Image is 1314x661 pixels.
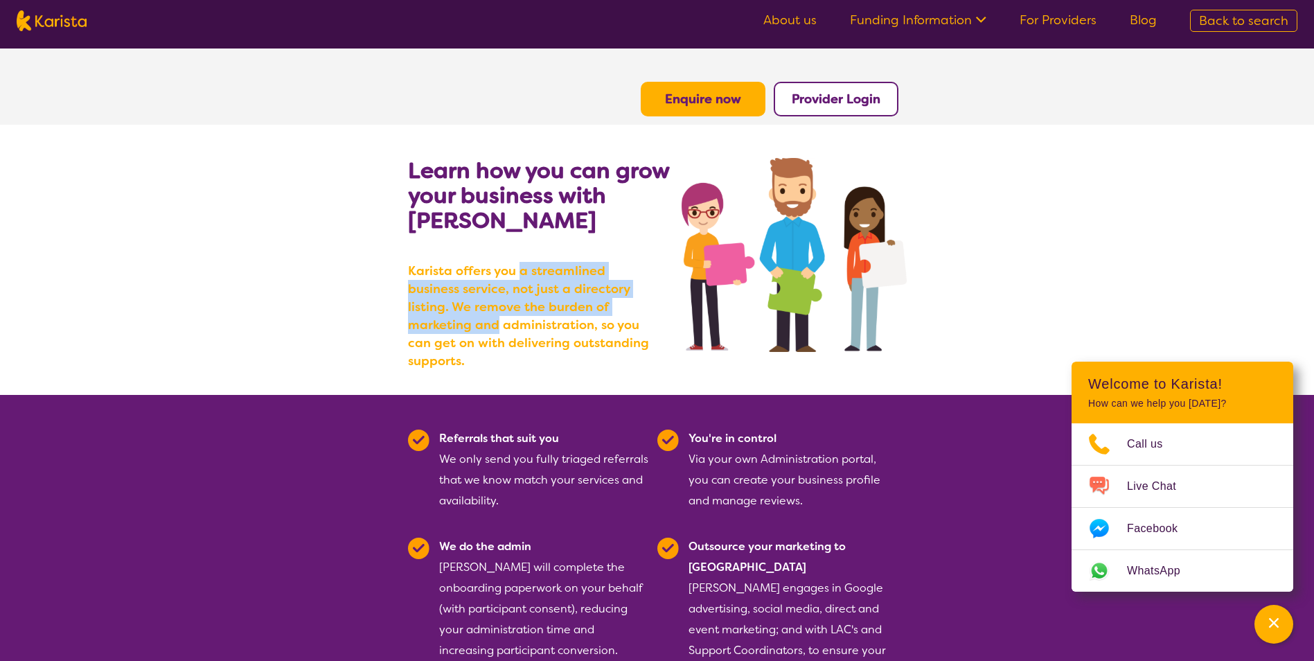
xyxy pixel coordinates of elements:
[657,538,679,559] img: Tick
[1127,434,1180,455] span: Call us
[1127,518,1194,539] span: Facebook
[682,158,906,352] img: grow your business with Karista
[1020,12,1097,28] a: For Providers
[17,10,87,31] img: Karista logo
[689,431,776,446] b: You're in control
[439,539,531,554] b: We do the admin
[1088,398,1277,409] p: How can we help you [DATE]?
[439,428,649,511] div: We only send you fully triaged referrals that we know match your services and availability.
[1130,12,1157,28] a: Blog
[1088,376,1277,392] h2: Welcome to Karista!
[1072,362,1293,592] div: Channel Menu
[850,12,986,28] a: Funding Information
[1190,10,1297,32] a: Back to search
[1072,423,1293,592] ul: Choose channel
[689,428,898,511] div: Via your own Administration portal, you can create your business profile and manage reviews.
[665,91,741,107] a: Enquire now
[1199,12,1288,29] span: Back to search
[1127,476,1193,497] span: Live Chat
[408,156,669,235] b: Learn how you can grow your business with [PERSON_NAME]
[1254,605,1293,644] button: Channel Menu
[1127,561,1197,581] span: WhatsApp
[792,91,880,107] a: Provider Login
[657,430,679,451] img: Tick
[641,82,765,116] button: Enquire now
[408,262,657,370] b: Karista offers you a streamlined business service, not just a directory listing. We remove the bu...
[763,12,817,28] a: About us
[1072,550,1293,592] a: Web link opens in a new tab.
[689,539,846,574] b: Outsource your marketing to [GEOGRAPHIC_DATA]
[439,431,559,446] b: Referrals that suit you
[408,538,429,559] img: Tick
[408,430,429,451] img: Tick
[774,82,898,116] button: Provider Login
